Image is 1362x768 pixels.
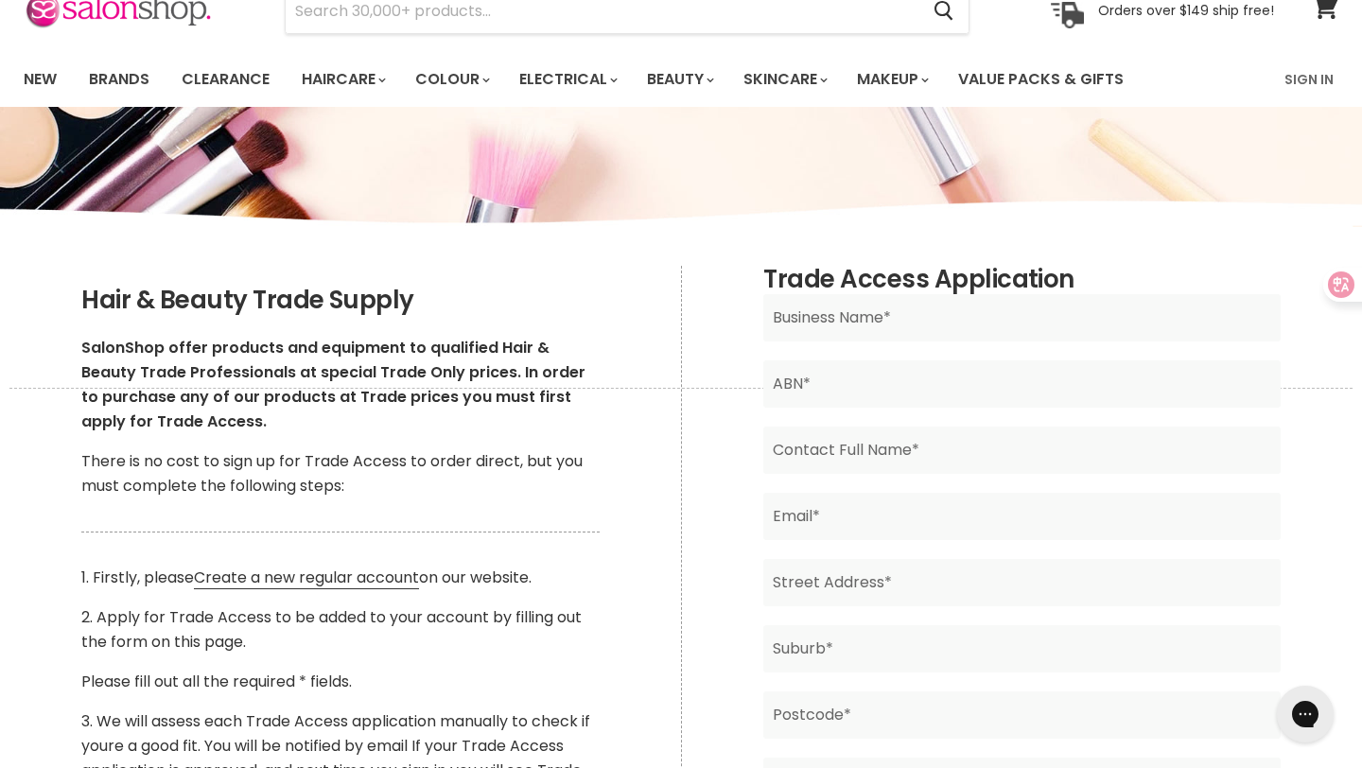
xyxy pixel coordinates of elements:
[81,336,599,434] p: SalonShop offer products and equipment to qualified Hair & Beauty Trade Professionals at special ...
[505,60,629,99] a: Electrical
[167,60,284,99] a: Clearance
[763,266,1280,294] h2: Trade Access Application
[1098,2,1274,19] p: Orders over $149 ship free!
[9,60,71,99] a: New
[1267,679,1343,749] iframe: Gorgias live chat messenger
[288,60,397,99] a: Haircare
[81,287,599,315] h2: Hair & Beauty Trade Supply
[194,567,419,589] a: Create a new regular account
[401,60,501,99] a: Colour
[81,670,599,694] p: Please fill out all the required * fields.
[81,449,599,498] p: There is no cost to sign up for Trade Access to order direct, but you must complete the following...
[81,605,599,655] p: 2. Apply for Trade Access to be added to your account by filling out the form on this page.
[9,52,1206,107] ul: Main menu
[1273,60,1345,99] a: Sign In
[81,566,599,590] p: 1. Firstly, please on our website.
[843,60,940,99] a: Makeup
[729,60,839,99] a: Skincare
[75,60,164,99] a: Brands
[633,60,725,99] a: Beauty
[944,60,1138,99] a: Value Packs & Gifts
